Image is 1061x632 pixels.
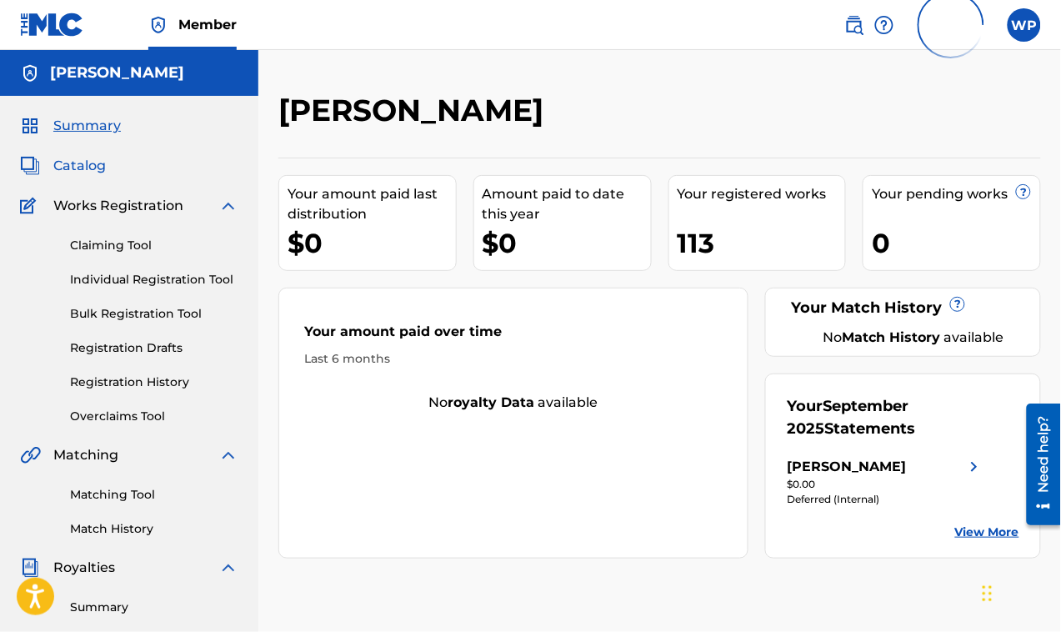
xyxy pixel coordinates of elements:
[483,224,651,262] div: $0
[951,298,964,311] span: ?
[70,305,238,323] a: Bulk Registration Tool
[20,63,40,83] img: Accounts
[53,445,118,465] span: Matching
[1014,398,1061,532] iframe: Resource Center
[70,486,238,504] a: Matching Tool
[20,156,106,176] a: CatalogCatalog
[874,8,894,42] div: Help
[288,184,456,224] div: Your amount paid last distribution
[70,408,238,425] a: Overclaims Tool
[53,558,115,578] span: Royalties
[218,445,238,465] img: expand
[304,350,723,368] div: Last 6 months
[20,558,40,578] img: Royalties
[787,492,984,507] div: Deferred (Internal)
[787,395,1019,440] div: Your Statements
[787,397,908,438] span: September 2025
[955,524,1019,541] a: View More
[874,15,894,35] img: help
[20,116,40,136] img: Summary
[218,558,238,578] img: expand
[53,156,106,176] span: Catalog
[20,445,41,465] img: Matching
[20,13,84,37] img: MLC Logo
[70,599,238,616] a: Summary
[787,297,1019,319] div: Your Match History
[872,184,1040,204] div: Your pending works
[50,63,184,83] h5: WALTER PADOMA
[678,224,846,262] div: 113
[278,92,552,129] h2: [PERSON_NAME]
[1017,185,1030,198] span: ?
[70,339,238,357] a: Registration Drafts
[678,184,846,204] div: Your registered works
[53,116,121,136] span: Summary
[978,552,1061,632] div: Widget Obrolan
[70,520,238,538] a: Match History
[20,156,40,176] img: Catalog
[964,457,984,477] img: right chevron icon
[843,329,941,345] strong: Match History
[1008,8,1041,42] div: User Menu
[872,224,1040,262] div: 0
[787,457,984,507] a: [PERSON_NAME]right chevron icon$0.00Deferred (Internal)
[448,394,535,410] strong: royalty data
[148,15,168,35] img: Top Rightsholder
[844,15,864,35] img: search
[20,116,121,136] a: SummarySummary
[178,15,237,34] span: Member
[844,8,864,42] a: Public Search
[288,224,456,262] div: $0
[20,196,42,216] img: Works Registration
[787,477,984,492] div: $0.00
[787,457,906,477] div: [PERSON_NAME]
[218,196,238,216] img: expand
[70,237,238,254] a: Claiming Tool
[70,271,238,288] a: Individual Registration Tool
[978,552,1061,632] iframe: Chat Widget
[983,569,993,619] div: Seret
[53,196,183,216] span: Works Registration
[304,322,723,350] div: Your amount paid over time
[808,328,1019,348] div: No available
[279,393,748,413] div: No available
[483,184,651,224] div: Amount paid to date this year
[70,374,238,391] a: Registration History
